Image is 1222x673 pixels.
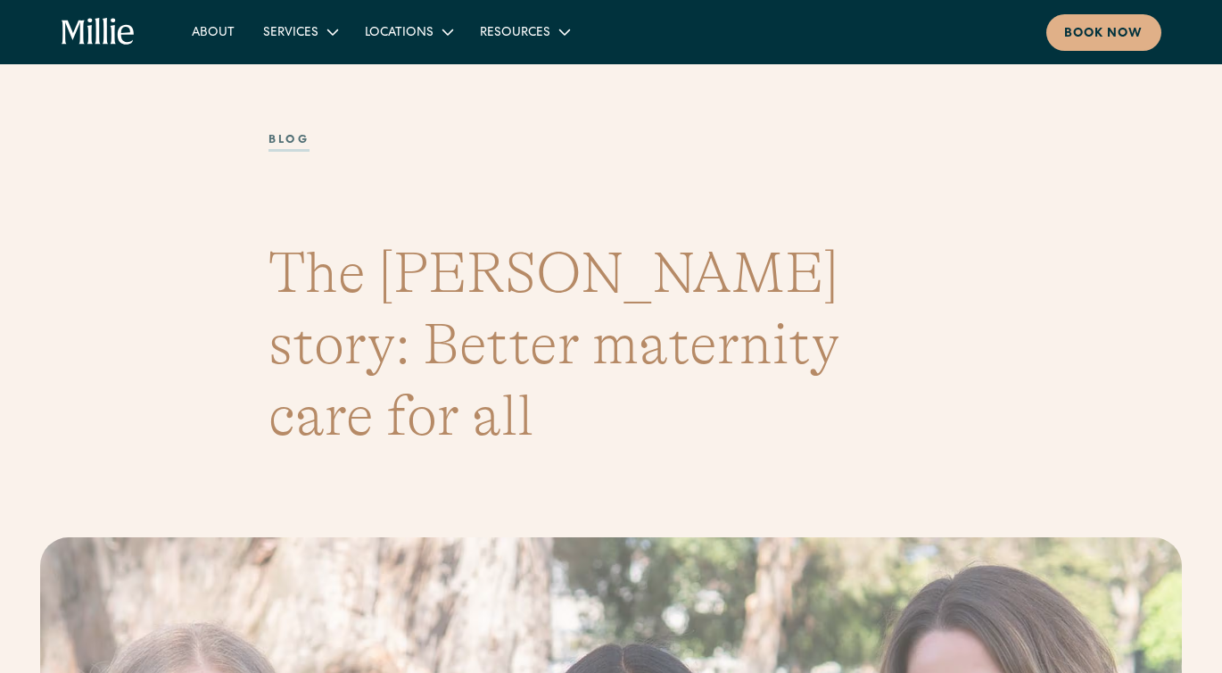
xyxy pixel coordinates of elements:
[480,24,550,43] div: Resources
[1064,25,1144,44] div: Book now
[178,17,249,46] a: About
[268,132,310,152] a: blog
[466,17,582,46] div: Resources
[1046,14,1161,51] a: Book now
[263,24,318,43] div: Services
[268,237,954,452] h1: The [PERSON_NAME] story: Better maternity care for all
[62,18,135,46] a: home
[365,24,433,43] div: Locations
[351,17,466,46] div: Locations
[249,17,351,46] div: Services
